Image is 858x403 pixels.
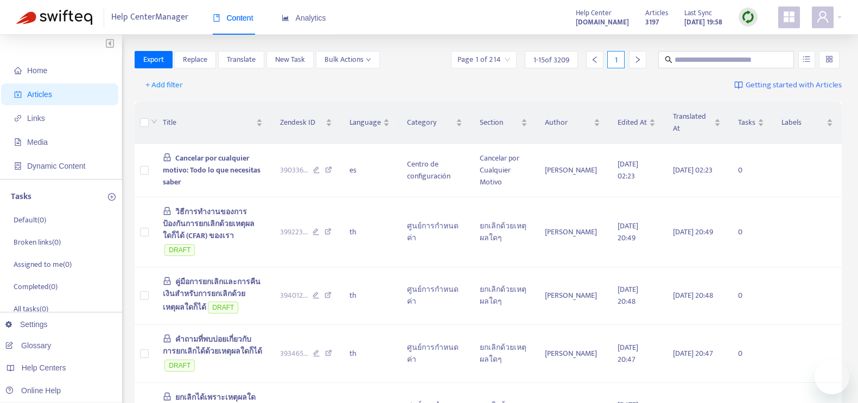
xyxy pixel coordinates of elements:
[634,56,641,63] span: right
[154,102,272,144] th: Title
[607,51,625,68] div: 1
[398,144,472,197] td: Centro de configuración
[407,117,454,129] span: Category
[137,76,191,94] button: + Add filter
[164,244,195,256] span: DRAFT
[741,10,755,24] img: sync.dc5367851b00ba804db3.png
[22,363,66,372] span: Help Centers
[734,76,842,94] a: Getting started with Articles
[14,281,58,292] p: Completed ( 0 )
[673,347,713,360] span: [DATE] 20:47
[14,303,48,315] p: All tasks ( 0 )
[325,54,371,66] span: Bulk Actions
[14,214,46,226] p: Default ( 0 )
[282,14,289,22] span: area-chart
[218,51,264,68] button: Translate
[576,16,629,28] a: [DOMAIN_NAME]
[316,51,380,68] button: Bulk Actionsdown
[398,325,472,383] td: ศูนย์การกำหนดค่า
[645,16,659,28] strong: 3197
[729,197,773,267] td: 0
[163,207,171,215] span: lock
[163,333,262,357] span: คำถามที่พบบ่อยเกี่ยวกับการยกเลิกได้ด้วยเหตุผลใดก็ได้
[798,51,815,68] button: unordered-list
[280,117,323,129] span: Zendesk ID
[135,51,173,68] button: Export
[815,360,849,394] iframe: Button to launch messaging window
[673,111,712,135] span: Translated At
[673,289,713,302] span: [DATE] 20:48
[684,7,712,19] span: Last Sync
[341,197,398,267] td: th
[591,56,599,63] span: left
[618,341,638,366] span: [DATE] 20:47
[618,220,638,244] span: [DATE] 20:49
[16,10,92,25] img: Swifteq
[471,325,536,383] td: ยกเลิกด้วยเหตุผลใดๆ
[398,102,472,144] th: Category
[151,118,157,125] span: down
[266,51,314,68] button: New Task
[773,102,842,144] th: Labels
[349,117,381,129] span: Language
[14,138,22,146] span: file-image
[673,226,713,238] span: [DATE] 20:49
[471,102,536,144] th: Section
[213,14,253,22] span: Content
[738,117,755,129] span: Tasks
[208,302,238,314] span: DRAFT
[227,54,256,66] span: Translate
[398,267,472,325] td: ศูนย์การกำหนดค่า
[14,259,72,270] p: Assigned to me ( 0 )
[163,117,255,129] span: Title
[174,51,216,68] button: Replace
[163,334,171,343] span: lock
[618,117,647,129] span: Edited At
[143,54,164,66] span: Export
[398,197,472,267] td: ศูนย์การกำหนดค่า
[14,162,22,170] span: container
[665,56,672,63] span: search
[729,325,773,383] td: 0
[781,117,824,129] span: Labels
[480,117,519,129] span: Section
[5,341,51,350] a: Glossary
[618,158,638,182] span: [DATE] 02:23
[536,102,609,144] th: Author
[163,152,260,188] span: Cancelar por cualquier motivo: Todo lo que necesitas saber
[145,79,183,92] span: + Add filter
[14,236,61,248] p: Broken links ( 0 )
[14,114,22,122] span: link
[27,114,45,123] span: Links
[609,102,664,144] th: Edited At
[471,267,536,325] td: ยกเลิกด้วยเหตุผลใดๆ
[341,102,398,144] th: Language
[280,290,308,302] span: 394012 ...
[341,267,398,325] td: th
[645,7,668,19] span: Articles
[5,320,48,329] a: Settings
[618,283,638,308] span: [DATE] 20:48
[576,7,612,19] span: Help Center
[280,164,308,176] span: 390336 ...
[471,197,536,267] td: ยกเลิกด้วยเหตุผลใดๆ
[27,162,85,170] span: Dynamic Content
[163,206,255,242] span: วิธีการทำงานของการป้องกันการยกเลิกด้วยเหตุผลใดก็ได้ (CFAR) ของเรา
[341,325,398,383] td: th
[673,164,713,176] span: [DATE] 02:23
[11,190,31,203] p: Tasks
[816,10,829,23] span: user
[27,138,48,146] span: Media
[545,117,592,129] span: Author
[108,193,116,201] span: plus-circle
[275,54,305,66] span: New Task
[536,197,609,267] td: [PERSON_NAME]
[163,277,171,285] span: lock
[163,276,261,314] span: คู่มือการยกเลิกและการคืนเงินสำหรับการยกเลิกด้วยเหตุผลใดก็ได้
[783,10,796,23] span: appstore
[14,67,22,74] span: home
[27,66,47,75] span: Home
[271,102,341,144] th: Zendesk ID
[341,144,398,197] td: es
